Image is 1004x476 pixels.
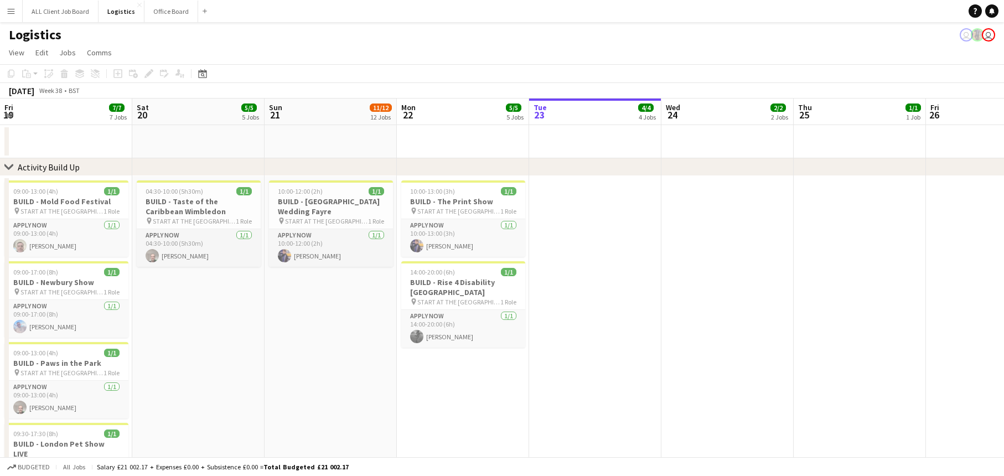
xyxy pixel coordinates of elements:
span: Sat [137,102,149,112]
span: 1 Role [500,298,516,306]
span: Mon [401,102,416,112]
app-job-card: 14:00-20:00 (6h)1/1BUILD - Rise 4 Disability [GEOGRAPHIC_DATA] START AT THE [GEOGRAPHIC_DATA]1 Ro... [401,261,525,348]
span: START AT THE [GEOGRAPHIC_DATA] [153,217,236,225]
span: 1/1 [369,187,384,195]
span: 26 [929,108,939,121]
div: 5 Jobs [506,113,524,121]
app-card-role: APPLY NOW1/109:00-17:00 (8h)[PERSON_NAME] [4,300,128,338]
app-job-card: 09:00-13:00 (4h)1/1BUILD - Mold Food Festival START AT THE [GEOGRAPHIC_DATA]1 RoleAPPLY NOW1/109:... [4,180,128,257]
app-job-card: 04:30-10:00 (5h30m)1/1BUILD - Taste of the Caribbean Wimbledon START AT THE [GEOGRAPHIC_DATA]1 Ro... [137,180,261,267]
app-user-avatar: Nicole Palmer [982,28,995,42]
app-job-card: 10:00-13:00 (3h)1/1BUILD - The Print Show START AT THE [GEOGRAPHIC_DATA]1 RoleAPPLY NOW1/110:00-1... [401,180,525,257]
span: 2/2 [770,104,786,112]
div: 12 Jobs [370,113,391,121]
div: 5 Jobs [242,113,259,121]
span: START AT THE [GEOGRAPHIC_DATA] [285,217,368,225]
span: Comms [87,48,112,58]
span: 1 Role [236,217,252,225]
span: 1/1 [104,349,120,357]
h3: BUILD - Paws in the Park [4,358,128,368]
span: 1/1 [104,430,120,438]
span: 1 Role [500,207,516,215]
button: Office Board [144,1,198,22]
div: 4 Jobs [639,113,656,121]
span: Edit [35,48,48,58]
app-user-avatar: Julie Renhard Gray [960,28,973,42]
span: 1/1 [905,104,921,112]
span: 09:30-17:30 (8h) [13,430,58,438]
span: 23 [532,108,547,121]
span: 1/1 [501,187,516,195]
span: 10:00-12:00 (2h) [278,187,323,195]
app-job-card: 09:00-17:00 (8h)1/1BUILD - Newbury Show START AT THE [GEOGRAPHIC_DATA]1 RoleAPPLY NOW1/109:00-17:... [4,261,128,338]
span: Week 38 [37,86,64,95]
span: 5/5 [241,104,257,112]
span: All jobs [61,463,87,471]
span: 10:00-13:00 (3h) [410,187,455,195]
h3: BUILD - Taste of the Caribbean Wimbledon [137,196,261,216]
h3: BUILD - Newbury Show [4,277,128,287]
span: Wed [666,102,680,112]
div: Salary £21 002.17 + Expenses £0.00 + Subsistence £0.00 = [97,463,349,471]
span: START AT THE [GEOGRAPHIC_DATA] [417,207,500,215]
span: START AT THE [GEOGRAPHIC_DATA] [20,369,103,377]
span: 1 Role [103,369,120,377]
h3: BUILD - The Print Show [401,196,525,206]
span: Fri [930,102,939,112]
div: 7 Jobs [110,113,127,121]
span: 14:00-20:00 (6h) [410,268,455,276]
span: 1/1 [236,187,252,195]
span: 09:00-17:00 (8h) [13,268,58,276]
span: Fri [4,102,13,112]
span: 1 Role [103,207,120,215]
span: 1/1 [104,268,120,276]
h3: BUILD - [GEOGRAPHIC_DATA] Wedding Fayre [269,196,393,216]
app-job-card: 10:00-12:00 (2h)1/1BUILD - [GEOGRAPHIC_DATA] Wedding Fayre START AT THE [GEOGRAPHIC_DATA]1 RoleAP... [269,180,393,267]
span: 1 Role [368,217,384,225]
a: View [4,45,29,60]
span: View [9,48,24,58]
button: Logistics [99,1,144,22]
h3: BUILD - London Pet Show LIVE [4,439,128,459]
app-user-avatar: Desiree Ramsey [971,28,984,42]
span: 09:00-13:00 (4h) [13,349,58,357]
div: 2 Jobs [771,113,788,121]
span: 1/1 [104,187,120,195]
span: Sun [269,102,282,112]
span: 4/4 [638,104,654,112]
span: Tue [534,102,547,112]
div: 1 Job [906,113,920,121]
app-card-role: APPLY NOW1/110:00-12:00 (2h)[PERSON_NAME] [269,229,393,267]
span: 5/5 [506,104,521,112]
span: Thu [798,102,812,112]
span: START AT THE [GEOGRAPHIC_DATA] [20,288,103,296]
span: 11/12 [370,104,392,112]
span: Total Budgeted £21 002.17 [263,463,349,471]
button: Budgeted [6,461,51,473]
span: START AT THE [GEOGRAPHIC_DATA] [417,298,500,306]
app-card-role: APPLY NOW1/104:30-10:00 (5h30m)[PERSON_NAME] [137,229,261,267]
span: 19 [3,108,13,121]
span: 21 [267,108,282,121]
span: START AT THE [GEOGRAPHIC_DATA] [20,207,103,215]
span: Jobs [59,48,76,58]
h1: Logistics [9,27,61,43]
h3: BUILD - Mold Food Festival [4,196,128,206]
span: Budgeted [18,463,50,471]
app-card-role: APPLY NOW1/109:00-13:00 (4h)[PERSON_NAME] [4,219,128,257]
a: Edit [31,45,53,60]
span: 20 [135,108,149,121]
app-card-role: APPLY NOW1/114:00-20:00 (6h)[PERSON_NAME] [401,310,525,348]
div: [DATE] [9,85,34,96]
app-card-role: APPLY NOW1/110:00-13:00 (3h)[PERSON_NAME] [401,219,525,257]
app-job-card: 09:00-13:00 (4h)1/1BUILD - Paws in the Park START AT THE [GEOGRAPHIC_DATA]1 RoleAPPLY NOW1/109:00... [4,342,128,418]
span: 04:30-10:00 (5h30m) [146,187,203,195]
span: 7/7 [109,104,125,112]
a: Jobs [55,45,80,60]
